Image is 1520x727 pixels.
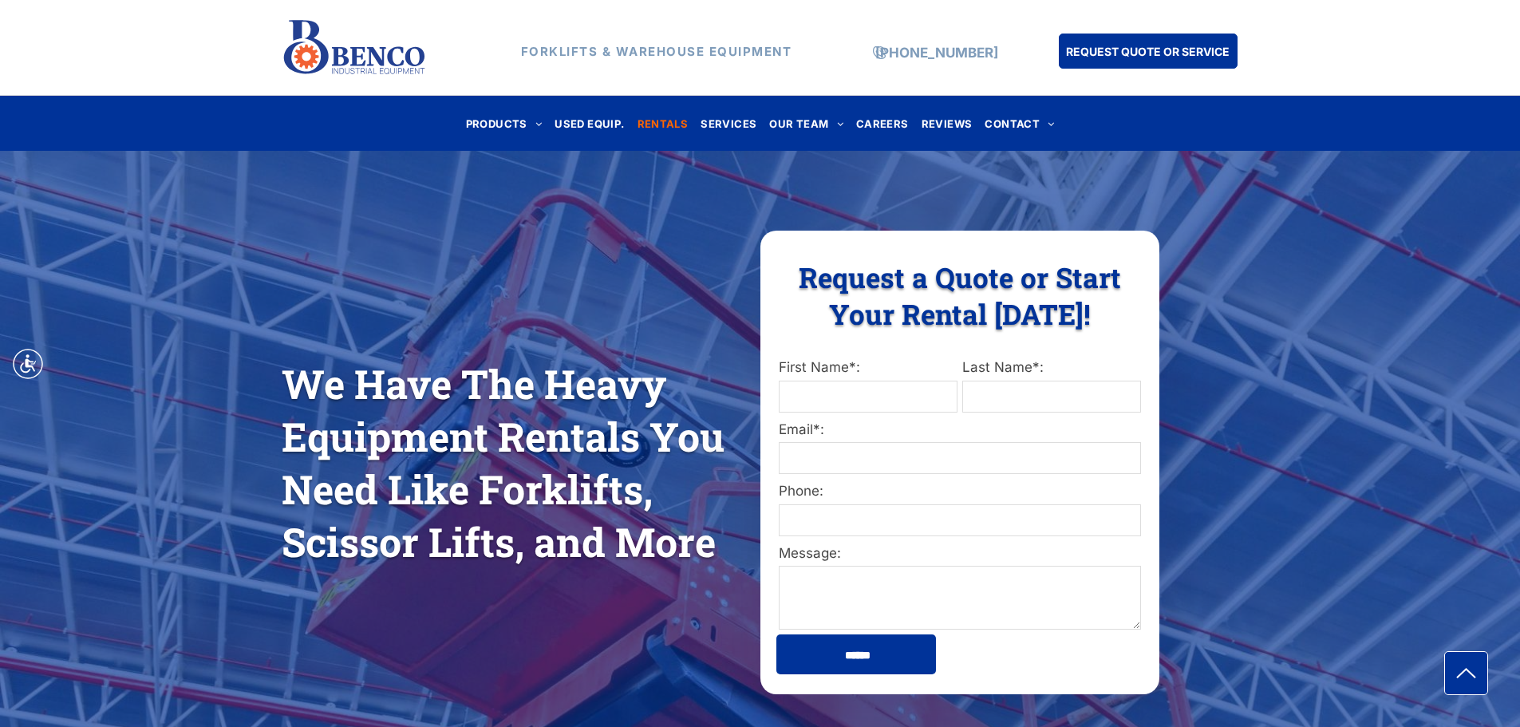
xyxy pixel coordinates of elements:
[1066,37,1230,66] span: REQUEST QUOTE OR SERVICE
[763,113,850,134] a: OUR TEAM
[850,113,915,134] a: CAREERS
[779,481,1141,502] label: Phone:
[521,44,792,59] strong: FORKLIFTS & WAREHOUSE EQUIPMENT
[799,259,1121,332] span: Request a Quote or Start Your Rental [DATE]!
[631,113,695,134] a: RENTALS
[282,358,724,568] span: We Have The Heavy Equipment Rentals You Need Like Forklifts, Scissor Lifts, and More
[915,113,979,134] a: REVIEWS
[779,358,957,378] label: First Name*:
[694,113,763,134] a: SERVICES
[962,358,1141,378] label: Last Name*:
[548,113,630,134] a: USED EQUIP.
[779,543,1141,564] label: Message:
[460,113,549,134] a: PRODUCTS
[978,113,1060,134] a: CONTACT
[779,420,1141,441] label: Email*:
[875,45,998,61] a: [PHONE_NUMBER]
[1059,34,1238,69] a: REQUEST QUOTE OR SERVICE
